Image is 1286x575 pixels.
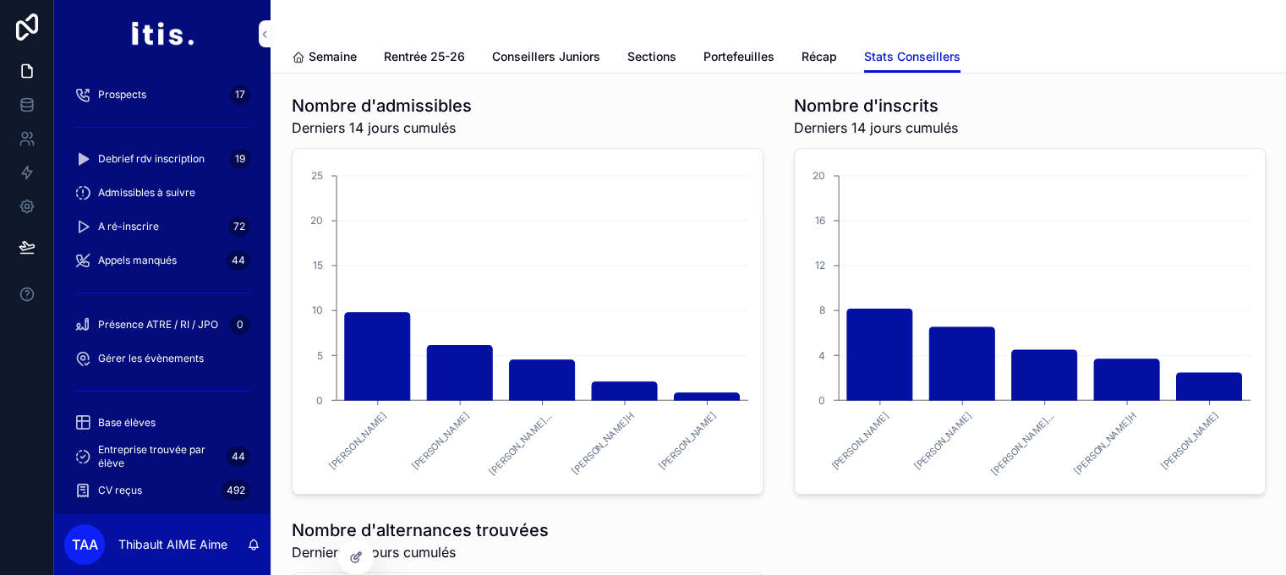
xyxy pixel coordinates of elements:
tspan: 0 [818,394,825,407]
span: Derniers 14 jours cumulés [292,542,549,562]
h1: Nombre d'admissibles [292,94,472,118]
img: App logo [130,20,194,47]
tspan: 10 [312,304,323,316]
span: Derniers 14 jours cumulés [794,118,958,138]
div: 44 [227,250,250,271]
text: [PERSON_NAME]... [988,410,1056,478]
tspan: 15 [313,259,323,271]
span: Admissibles à suivre [98,186,195,200]
div: 0 [230,315,250,335]
span: Stats Conseillers [864,48,960,65]
div: 44 [227,446,250,467]
span: A ré-inscrire [98,220,159,233]
a: CV reçus492 [64,475,260,506]
span: Derniers 14 jours cumulés [292,118,472,138]
a: Conseillers Juniors [492,41,600,75]
a: Gérer les évènements [64,343,260,374]
a: Base élèves [64,408,260,438]
a: Appels manqués44 [64,245,260,276]
text: [PERSON_NAME] [408,410,471,473]
a: Rentrée 25-26 [384,41,465,75]
div: chart [805,159,1255,484]
text: [PERSON_NAME]... [486,410,554,478]
a: Semaine [292,41,357,75]
div: 19 [230,149,250,169]
tspan: 16 [815,214,825,227]
span: Semaine [309,48,357,65]
a: Stats Conseillers [864,41,960,74]
div: scrollable content [54,68,271,514]
div: 17 [230,85,250,105]
a: Prospects17 [64,79,260,110]
text: [PERSON_NAME] [326,410,389,473]
a: Récap [802,41,837,75]
text: [PERSON_NAME] [1158,410,1221,473]
div: 72 [228,216,250,237]
a: Debrief rdv inscription19 [64,144,260,174]
tspan: 20 [310,214,323,227]
h1: Nombre d'alternances trouvées [292,518,549,542]
a: Présence ATRE / RI / JPO0 [64,309,260,340]
text: [PERSON_NAME]H [569,410,636,477]
h1: Nombre d'inscrits [794,94,958,118]
div: chart [303,159,752,484]
a: Admissibles à suivre [64,178,260,208]
text: [PERSON_NAME] [911,410,973,473]
tspan: 5 [317,348,323,361]
a: Portefeuilles [703,41,774,75]
span: Appels manqués [98,254,177,267]
text: [PERSON_NAME] [656,410,719,473]
tspan: 4 [818,348,825,361]
span: Base élèves [98,416,156,430]
span: Sections [627,48,676,65]
span: CV reçus [98,484,142,497]
a: A ré-inscrire72 [64,211,260,242]
a: Entreprise trouvée par élève44 [64,441,260,472]
span: Présence ATRE / RI / JPO [98,318,218,331]
span: Prospects [98,88,146,101]
span: Portefeuilles [703,48,774,65]
span: TAA [72,534,98,555]
tspan: 20 [813,169,825,182]
text: [PERSON_NAME] [829,410,891,473]
span: Entreprise trouvée par élève [98,443,220,470]
tspan: 8 [819,304,825,316]
tspan: 25 [311,169,323,182]
span: Conseillers Juniors [492,48,600,65]
p: Thibault AIME Aime [118,536,227,553]
span: Récap [802,48,837,65]
tspan: 0 [316,394,323,407]
span: Gérer les évènements [98,352,204,365]
tspan: 12 [815,259,825,271]
span: Rentrée 25-26 [384,48,465,65]
div: 492 [222,480,250,501]
span: Debrief rdv inscription [98,152,205,166]
text: [PERSON_NAME]H [1071,410,1138,477]
a: Sections [627,41,676,75]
